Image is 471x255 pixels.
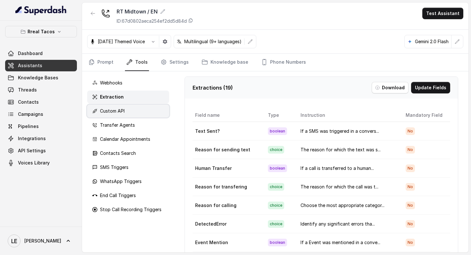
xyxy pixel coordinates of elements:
[268,183,284,191] span: choice
[98,38,145,45] p: [DATE] Themed Voice
[125,54,149,71] a: Tools
[406,202,415,209] span: No
[406,146,415,154] span: No
[295,122,401,140] td: If a SMS was triggered in a convers...
[295,109,401,122] th: Instruction
[5,157,77,169] a: Voices Library
[5,232,77,250] a: [PERSON_NAME]
[159,54,190,71] a: Settings
[5,133,77,144] a: Integrations
[18,50,43,57] span: Dashboard
[28,28,55,36] p: Rreal Tacos
[406,239,415,246] span: No
[117,18,187,24] p: ID: 67d0802aeca254ef2dd5d84d
[100,80,122,86] p: Webhooks
[100,206,161,213] p: Stop Call Recording Triggers
[422,8,463,19] button: Test Assistant
[193,196,263,215] td: Reason for calling
[100,108,125,114] p: Custom API
[406,164,415,172] span: No
[18,99,39,105] span: Contacts
[295,233,401,252] td: If a Event was mentioned in a conve...
[295,215,401,233] td: Identify any significant errors tha...
[260,54,307,71] a: Phone Numbers
[5,121,77,132] a: Pipelines
[18,111,43,117] span: Campaigns
[100,178,142,185] p: WhatsApp Triggers
[5,108,77,120] a: Campaigns
[100,136,150,142] p: Calendar Appointments
[268,220,284,228] span: choice
[100,192,136,199] p: End Call Triggers
[5,26,77,37] button: Rreal Tacos
[268,202,284,209] span: choice
[268,164,287,172] span: boolean
[295,159,401,178] td: If a call is transferred to a human...
[406,220,415,228] span: No
[268,239,287,246] span: boolean
[5,84,77,96] a: Threads
[100,150,136,156] p: Contacts Search
[18,62,42,69] span: Assistants
[18,75,58,81] span: Knowledge Bases
[268,127,287,135] span: boolean
[18,160,50,166] span: Voices Library
[411,82,450,93] button: Update Fields
[268,146,284,154] span: choice
[193,178,263,196] td: Reason for transfering
[117,8,193,15] div: RT Midtown / EN
[193,140,263,159] td: Reason for sending text
[415,38,449,45] p: Gemini 2.0 Flash
[263,109,296,122] th: Type
[18,123,39,130] span: Pipelines
[193,215,263,233] td: DetectedError
[18,87,37,93] span: Threads
[193,109,263,122] th: Field name
[193,122,263,140] td: Text Sent?
[87,54,463,71] nav: Tabs
[406,183,415,191] span: No
[5,96,77,108] a: Contacts
[100,164,128,171] p: SMS Triggers
[100,94,124,100] p: Extraction
[5,145,77,156] a: API Settings
[200,54,250,71] a: Knowledge base
[100,122,135,128] p: Transfer Agents
[24,238,61,244] span: [PERSON_NAME]
[407,39,412,44] svg: google logo
[184,38,242,45] p: Multilingual (9+ languages)
[5,48,77,59] a: Dashboard
[372,82,409,93] button: Download
[401,109,450,122] th: Mandatory Field
[5,60,77,71] a: Assistants
[5,72,77,84] a: Knowledge Bases
[11,238,17,244] text: LE
[15,5,67,15] img: light.svg
[87,54,115,71] a: Prompt
[193,159,263,178] td: Human Transfer
[193,84,233,92] p: Extractions ( 19 )
[193,233,263,252] td: Event Mention
[295,140,401,159] td: The reason for which the text was s...
[295,178,401,196] td: The reason for which the call was t...
[18,135,46,142] span: Integrations
[406,127,415,135] span: No
[18,147,46,154] span: API Settings
[295,196,401,215] td: Choose the most appropriate categor...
